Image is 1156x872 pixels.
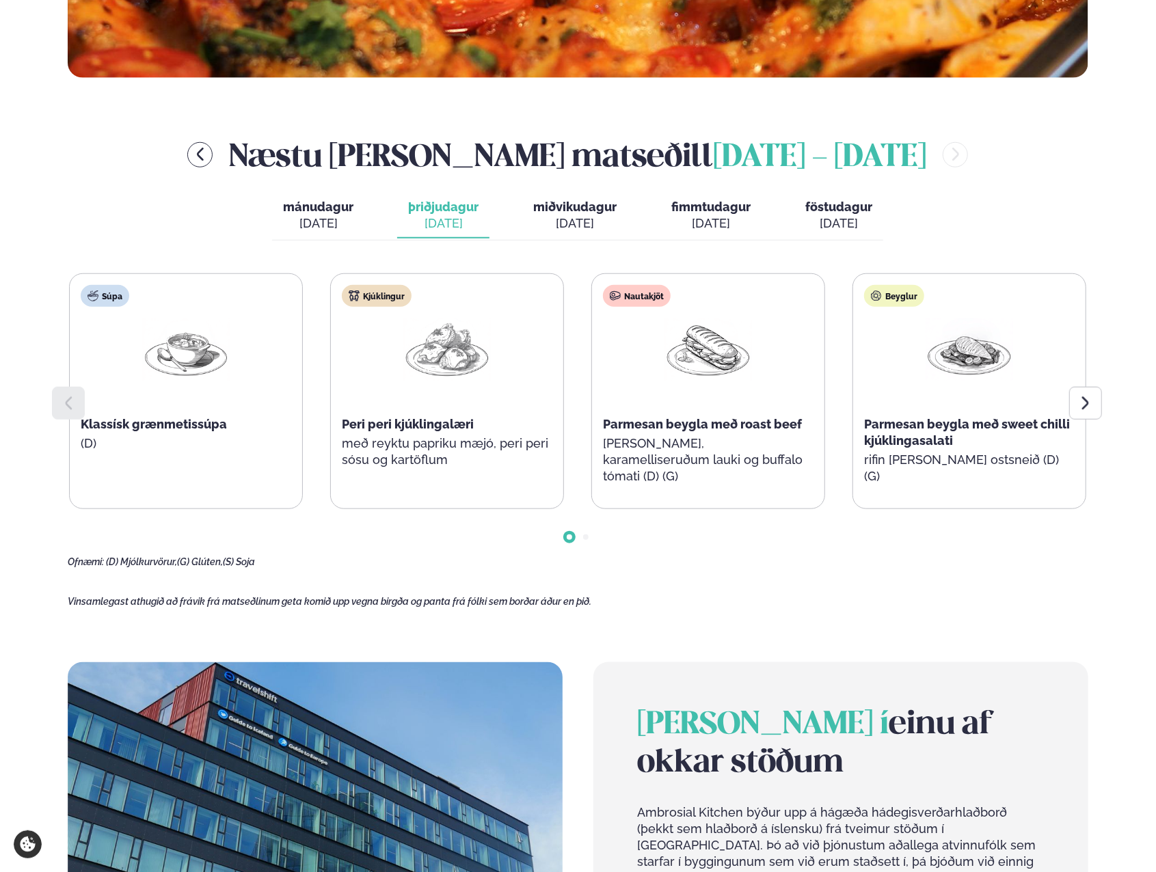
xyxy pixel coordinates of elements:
[81,285,129,307] div: Súpa
[637,710,889,740] span: [PERSON_NAME] í
[408,200,479,214] span: þriðjudagur
[864,285,924,307] div: Beyglur
[805,215,872,232] div: [DATE]
[403,318,491,381] img: Chicken-thighs.png
[583,534,589,540] span: Go to slide 2
[610,290,621,301] img: beef.svg
[522,193,628,239] button: miðvikudagur [DATE]
[342,435,552,468] p: með reyktu papriku mæjó, peri peri sósu og kartöflum
[603,435,814,485] p: [PERSON_NAME], karamelliseruðum lauki og buffalo tómati (D) (G)
[397,193,489,239] button: þriðjudagur [DATE]
[408,215,479,232] div: [DATE]
[349,290,360,301] img: chicken.svg
[567,534,572,540] span: Go to slide 1
[864,417,1070,448] span: Parmesan beygla með sweet chilli kjúklingasalati
[142,318,230,381] img: Soup.png
[664,318,752,381] img: Panini.png
[671,215,751,232] div: [DATE]
[81,417,227,431] span: Klassísk grænmetissúpa
[229,133,926,177] h2: Næstu [PERSON_NAME] matseðill
[805,200,872,214] span: föstudagur
[14,830,42,858] a: Cookie settings
[943,142,968,167] button: menu-btn-right
[223,556,255,567] span: (S) Soja
[926,318,1013,381] img: Chicken-breast.png
[871,290,882,301] img: bagle-new-16px.svg
[68,556,104,567] span: Ofnæmi:
[88,290,98,301] img: soup.svg
[794,193,883,239] button: föstudagur [DATE]
[660,193,762,239] button: fimmtudagur [DATE]
[187,142,213,167] button: menu-btn-left
[342,285,412,307] div: Kjúklingur
[68,596,591,607] span: Vinsamlegast athugið að frávik frá matseðlinum geta komið upp vegna birgða og panta frá fólki sem...
[283,200,353,214] span: mánudagur
[603,285,671,307] div: Nautakjöt
[603,417,802,431] span: Parmesan beygla með roast beef
[342,417,474,431] span: Peri peri kjúklingalæri
[637,706,1045,782] h2: einu af okkar stöðum
[671,200,751,214] span: fimmtudagur
[533,215,617,232] div: [DATE]
[533,200,617,214] span: miðvikudagur
[81,435,291,452] p: (D)
[283,215,353,232] div: [DATE]
[272,193,364,239] button: mánudagur [DATE]
[864,452,1075,485] p: rifin [PERSON_NAME] ostsneið (D) (G)
[177,556,223,567] span: (G) Glúten,
[106,556,177,567] span: (D) Mjólkurvörur,
[713,143,926,173] span: [DATE] - [DATE]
